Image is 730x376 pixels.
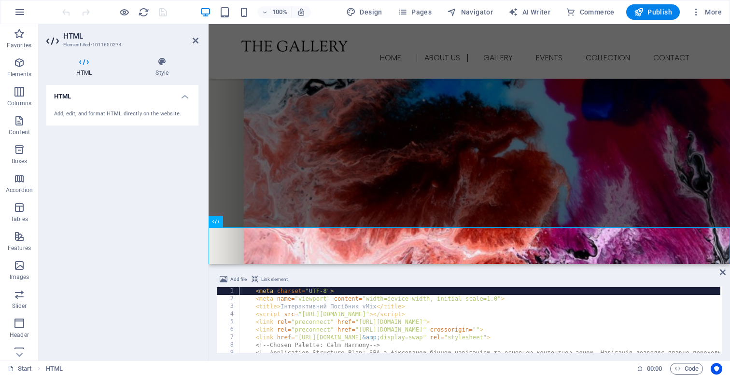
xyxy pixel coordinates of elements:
span: AI Writer [508,7,550,17]
span: Link element [261,274,288,285]
button: Commerce [562,4,618,20]
h4: HTML [46,57,126,77]
button: Publish [626,4,680,20]
p: Accordion [6,186,33,194]
span: Code [674,363,699,375]
button: Code [670,363,703,375]
span: 00 00 [647,363,662,375]
button: Usercentrics [711,363,722,375]
p: Favorites [7,42,31,49]
p: Content [9,128,30,136]
div: 2 [217,295,240,303]
button: 100% [257,6,292,18]
p: Elements [7,70,32,78]
p: Images [10,273,29,281]
i: On resize automatically adjust zoom level to fit chosen device. [297,8,306,16]
div: Add, edit, and format HTML directly on the website. [54,110,191,118]
nav: breadcrumb [46,363,63,375]
div: 6 [217,326,240,334]
button: AI Writer [505,4,554,20]
div: 4 [217,310,240,318]
div: 9 [217,349,240,357]
button: Link element [250,274,289,285]
span: : [654,365,655,372]
h6: Session time [637,363,662,375]
span: Add file [230,274,247,285]
h6: 100% [272,6,287,18]
div: 1 [217,287,240,295]
button: Pages [394,4,435,20]
p: Boxes [12,157,28,165]
i: Reload page [138,7,149,18]
span: Click to select. Double-click to edit [46,363,63,375]
span: Navigator [447,7,493,17]
p: Slider [12,302,27,310]
div: Design (Ctrl+Alt+Y) [342,4,386,20]
span: Commerce [566,7,615,17]
span: Publish [634,7,672,17]
div: 8 [217,341,240,349]
span: More [691,7,722,17]
button: Design [342,4,386,20]
a: Click to cancel selection. Double-click to open Pages [8,363,32,375]
button: reload [138,6,149,18]
div: 5 [217,318,240,326]
h4: Style [126,57,198,77]
button: Add file [218,274,248,285]
p: Tables [11,215,28,223]
div: 7 [217,334,240,341]
p: Features [8,244,31,252]
h3: Element #ed-1011650274 [63,41,179,49]
h2: HTML [63,32,198,41]
span: Pages [398,7,432,17]
button: More [688,4,726,20]
p: Header [10,331,29,339]
h4: HTML [46,85,198,102]
p: Columns [7,99,31,107]
div: 3 [217,303,240,310]
span: Design [346,7,382,17]
button: Navigator [443,4,497,20]
button: Click here to leave preview mode and continue editing [118,6,130,18]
